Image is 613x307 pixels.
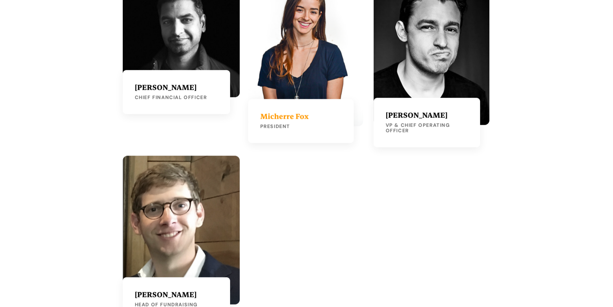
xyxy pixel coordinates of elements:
[260,124,342,129] div: President
[386,122,468,133] div: VP & Chief Operating Officer
[386,110,468,120] h3: [PERSON_NAME]
[135,95,218,100] div: Chief Financial Officer
[260,111,342,121] h3: Micherre Fox
[135,82,218,92] h3: [PERSON_NAME]
[135,289,218,299] h3: [PERSON_NAME]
